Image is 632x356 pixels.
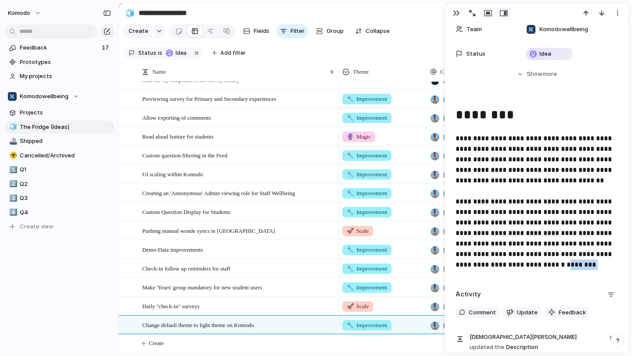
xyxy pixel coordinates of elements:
span: Q3 [20,194,111,203]
button: 4️⃣ [8,208,17,217]
span: The Fridge (Ideas) [20,123,111,132]
span: 1m [609,332,618,342]
span: is [158,49,162,57]
a: ☣️Cancelled/Archived [4,149,114,162]
span: 🔧 [347,190,354,196]
div: 4️⃣Q4 [4,206,114,219]
button: Comment [456,307,499,318]
a: 🧊The Fridge (Ideas) [4,121,114,134]
span: Feedback [20,43,99,52]
span: Read aloud feature for students [142,131,213,141]
span: My projects [20,72,111,81]
span: [DEMOGRAPHIC_DATA][PERSON_NAME] [443,95,510,104]
button: 1️⃣ [8,165,17,174]
span: 🔧 [347,114,354,121]
button: 🧊 [8,123,17,132]
button: Fields [240,24,273,38]
span: [DEMOGRAPHIC_DATA][PERSON_NAME] [443,227,510,236]
span: Fields [254,27,269,36]
span: Daily "check-in" surveys [142,301,199,311]
span: [DEMOGRAPHIC_DATA][PERSON_NAME] [443,246,510,255]
button: 3️⃣ [8,194,17,203]
span: UI scaling within Komodo [142,169,203,179]
button: Update [503,307,541,318]
span: Shipped [20,137,111,146]
button: ☣️ [8,151,17,160]
span: Improvement [347,114,387,122]
span: [DEMOGRAPHIC_DATA][PERSON_NAME] [443,152,510,160]
span: Magic [347,132,371,141]
span: Improvement [347,189,387,198]
a: 🚢Shipped [4,135,114,148]
div: 🚢 [9,136,15,146]
span: updated the [470,343,504,352]
h2: Activity [456,289,481,299]
div: 🧊 [125,7,135,19]
span: 🔧 [347,265,354,272]
button: Filter [276,24,308,38]
span: [DEMOGRAPHIC_DATA][PERSON_NAME] [443,133,510,142]
a: My projects [4,70,114,83]
span: 🔧 [347,152,354,159]
span: Improvement [347,95,387,103]
span: Add filter [220,49,246,57]
span: [DEMOGRAPHIC_DATA][PERSON_NAME] [443,171,510,179]
span: Scale [347,227,369,235]
a: 2️⃣Q2 [4,178,114,191]
button: Create view [4,220,114,233]
span: [DEMOGRAPHIC_DATA][PERSON_NAME] [443,303,510,311]
span: Projects [20,108,111,117]
span: Status [466,50,485,58]
span: Komodo [8,9,30,18]
button: Showmore [456,66,618,82]
span: Name [152,68,166,76]
span: [DEMOGRAPHIC_DATA][PERSON_NAME] [443,114,510,123]
span: Improvement [347,208,387,217]
span: [DEMOGRAPHIC_DATA][PERSON_NAME] [443,208,510,217]
a: Prototypes [4,56,114,69]
span: Cancelled/Archived [20,151,111,160]
span: Collapse [366,27,390,36]
span: 🔧 [347,284,354,291]
span: Previewing survey for Primary and Secondary experiences [142,93,276,103]
span: Check-in follow up reminders for staff [142,263,230,273]
span: [DEMOGRAPHIC_DATA][PERSON_NAME] [443,284,510,292]
span: Q4 [20,208,111,217]
button: is [156,48,164,58]
span: Improvement [347,264,387,273]
div: 3️⃣ [9,193,15,203]
span: Allow exporting of comments [142,112,211,122]
span: Theme [353,68,369,76]
button: 🧊 [123,6,137,20]
span: Idea [539,50,551,58]
span: [DEMOGRAPHIC_DATA][PERSON_NAME] [470,333,577,342]
span: Create [149,339,164,348]
span: Show [527,70,542,78]
span: Improvement [347,246,387,254]
span: 17 [102,43,111,52]
span: 🔧 [347,209,354,215]
div: 1️⃣ [9,165,15,175]
div: 2️⃣ [9,179,15,189]
span: Improvement [347,151,387,160]
span: Improvement [347,283,387,292]
span: Create view [20,222,54,231]
span: Created by [440,68,465,76]
span: [DEMOGRAPHIC_DATA][PERSON_NAME] [443,265,510,274]
span: Custom question filtering in the Feed [142,150,227,160]
span: Pushing manual wonde syncs in [GEOGRAPHIC_DATA] [142,225,275,235]
a: 3️⃣Q3 [4,192,114,205]
span: Idea [176,49,188,57]
span: Custom Question Display for Students [142,206,230,217]
span: Improvement [347,170,387,179]
div: 1️⃣Q1 [4,163,114,176]
span: Prototypes [20,58,111,67]
button: Komodowellbeing [4,90,114,103]
span: 🚀 [347,228,354,234]
button: Collapse [352,24,393,38]
span: [DEMOGRAPHIC_DATA][PERSON_NAME] [443,321,510,330]
button: Komodo [4,6,46,20]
